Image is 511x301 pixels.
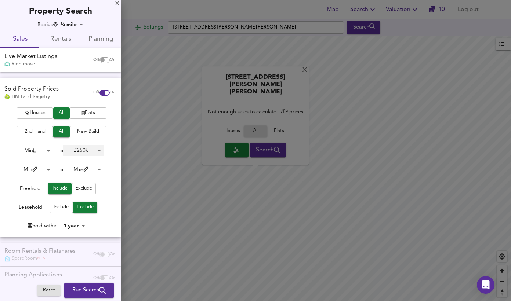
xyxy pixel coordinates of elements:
button: Include [48,183,72,194]
div: X [115,1,120,7]
button: 2nd Hand [17,126,53,137]
div: to [58,147,63,154]
span: All [57,128,66,136]
button: Run Search [64,283,114,298]
span: Run Search [72,286,106,295]
span: Reset [41,286,57,295]
span: Planning [85,34,117,45]
div: Open Intercom Messenger [477,276,494,294]
div: ¼ mile [58,21,86,28]
span: Include [52,184,68,193]
div: Max [63,164,104,175]
span: New Build [73,128,103,136]
span: Flats [73,109,103,117]
div: Freehold [20,185,41,194]
div: Min [12,164,53,175]
span: Off [93,57,99,63]
div: Sold within [28,222,58,230]
img: Land Registry [4,94,10,99]
span: On [110,57,115,63]
span: Rentals [45,34,76,45]
button: Include [50,202,73,213]
span: Houses [20,109,50,117]
span: Include [53,203,69,212]
span: Off [93,90,99,96]
div: £250k [63,145,104,156]
span: Exclude [77,203,94,212]
div: Rightmove [4,61,57,67]
div: Radius [37,21,58,28]
div: HM Land Registry [4,93,59,100]
button: Exclude [72,183,96,194]
div: 1 year [61,222,88,230]
span: Sales [4,34,36,45]
div: Leasehold [19,203,42,213]
button: All [53,126,70,137]
span: All [57,109,66,117]
span: On [110,90,115,96]
button: Houses [17,107,53,119]
div: Live Market Listings [4,52,57,61]
img: Rightmove [4,61,10,67]
button: Reset [37,285,61,296]
div: Sold Property Prices [4,85,59,93]
button: New Build [70,126,106,137]
button: Flats [70,107,106,119]
button: Exclude [73,202,97,213]
span: Exclude [75,184,92,193]
div: Min [12,145,53,156]
div: to [58,166,63,173]
button: All [53,107,70,119]
span: 2nd Hand [20,128,50,136]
